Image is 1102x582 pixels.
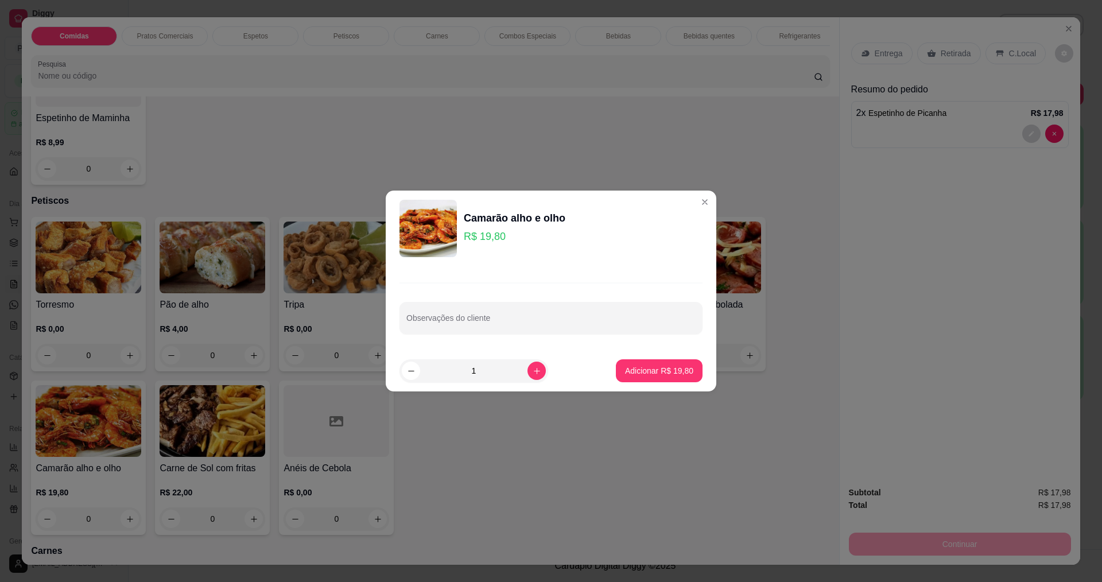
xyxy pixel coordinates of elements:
img: product-image [399,200,457,257]
p: Adicionar R$ 19,80 [625,365,693,377]
p: R$ 19,80 [464,228,565,245]
input: Observações do cliente [406,317,696,328]
button: Close [696,193,714,211]
button: Adicionar R$ 19,80 [616,359,703,382]
button: decrease-product-quantity [402,362,420,380]
button: increase-product-quantity [527,362,546,380]
div: Camarão alho e olho [464,210,565,226]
